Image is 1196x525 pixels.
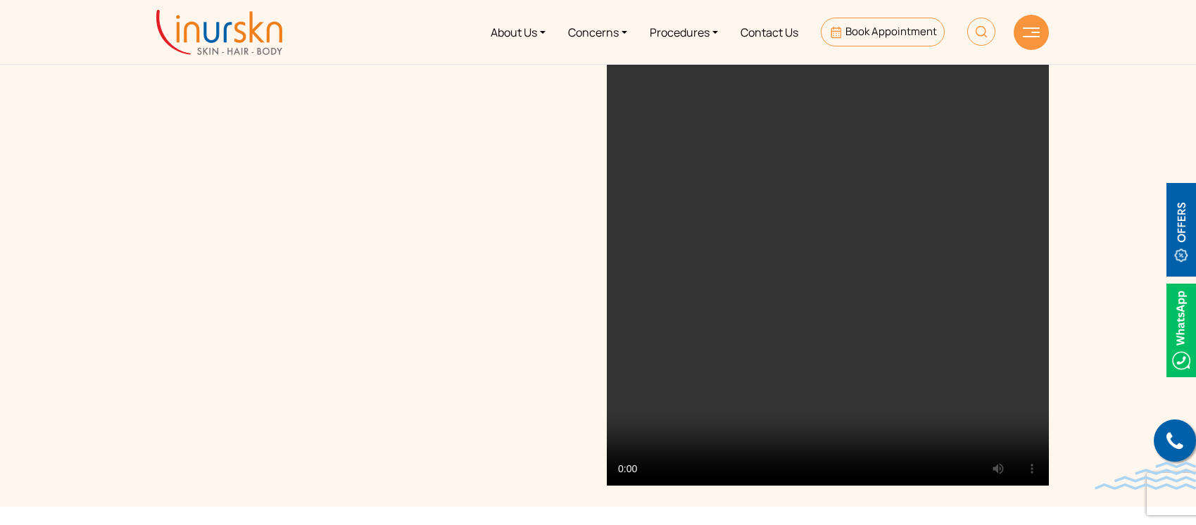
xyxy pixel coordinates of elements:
a: Procedures [638,6,729,58]
a: Whatsappicon [1166,322,1196,337]
img: bluewave [1095,462,1196,490]
img: Whatsappicon [1166,284,1196,377]
a: About Us [479,6,557,58]
a: Book Appointment [821,18,944,46]
img: inurskn-logo [156,10,282,55]
a: Contact Us [729,6,810,58]
a: Concerns [557,6,638,58]
img: HeaderSearch [967,18,995,46]
span: Book Appointment [845,24,937,39]
img: hamLine.svg [1023,27,1040,37]
img: offerBt [1166,183,1196,277]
